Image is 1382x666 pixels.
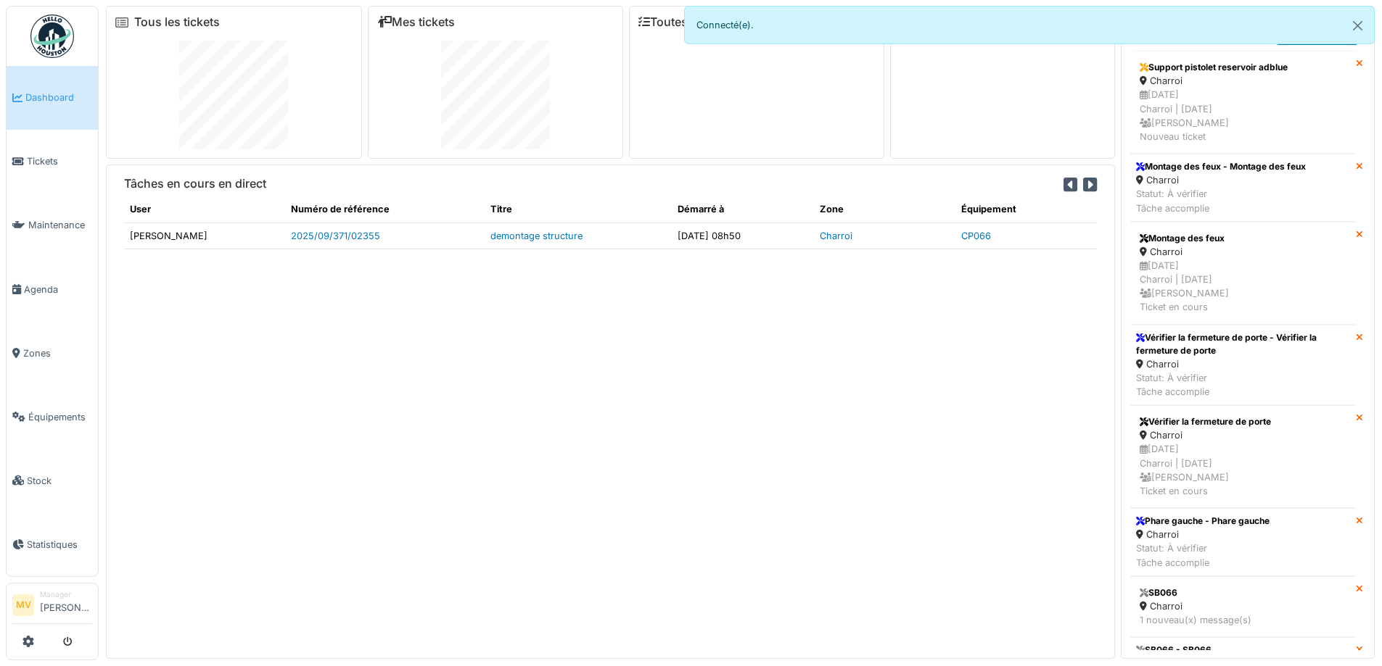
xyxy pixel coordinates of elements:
[1140,586,1346,599] div: SB066
[1140,428,1346,442] div: Charroi
[1136,528,1270,541] div: Charroi
[1130,154,1356,222] a: Montage des feux - Montage des feux Charroi Statut: À vérifierTâche accomplie
[134,15,220,29] a: Tous les tickets
[1140,259,1346,315] div: [DATE] Charroi | [DATE] [PERSON_NAME] Ticket en cours
[1140,232,1346,245] div: Montage des feux
[672,222,813,249] td: [DATE] 08h50
[30,14,74,58] img: Badge_color-CXgf-gQk.svg
[23,346,92,360] span: Zones
[1341,7,1374,45] button: Close
[1140,245,1346,259] div: Charroi
[28,410,92,424] span: Équipements
[490,230,583,241] a: demontage structure
[1130,576,1356,637] a: SB066 Charroi 1 nouveau(x) message(s)
[1130,508,1356,576] a: Phare gauche - Phare gauche Charroi Statut: À vérifierTâche accomplie
[7,130,98,193] a: Tickets
[25,91,92,104] span: Dashboard
[1140,599,1346,613] div: Charroi
[638,15,746,29] a: Toutes les tâches
[485,196,672,222] th: Titre
[40,589,92,600] div: Manager
[291,230,380,241] a: 2025/09/371/02355
[814,196,955,222] th: Zone
[7,66,98,130] a: Dashboard
[1140,74,1346,88] div: Charroi
[7,385,98,449] a: Équipements
[1136,357,1350,371] div: Charroi
[672,196,813,222] th: Démarré à
[7,449,98,512] a: Stock
[684,6,1375,44] div: Connecté(e).
[1136,160,1306,173] div: Montage des feux - Montage des feux
[1140,613,1346,627] div: 1 nouveau(x) message(s)
[377,15,455,29] a: Mes tickets
[27,154,92,168] span: Tickets
[1136,173,1306,187] div: Charroi
[12,594,34,616] li: MV
[1136,371,1350,399] div: Statut: À vérifier Tâche accomplie
[1140,88,1346,143] div: [DATE] Charroi | [DATE] [PERSON_NAME] Nouveau ticket
[1140,442,1346,498] div: [DATE] Charroi | [DATE] [PERSON_NAME] Ticket en cours
[40,589,92,620] li: [PERSON_NAME]
[1140,61,1346,74] div: Support pistolet reservoir adblue
[1136,331,1350,357] div: Vérifier la fermeture de porte - Vérifier la fermeture de porte
[1130,325,1356,406] a: Vérifier la fermeture de porte - Vérifier la fermeture de porte Charroi Statut: À vérifierTâche a...
[124,177,266,191] h6: Tâches en cours en direct
[27,474,92,488] span: Stock
[1130,405,1356,508] a: Vérifier la fermeture de porte Charroi [DATE]Charroi | [DATE] [PERSON_NAME]Ticket en cours
[1136,644,1212,657] div: SB066 - SB066
[7,512,98,576] a: Statistiques
[24,283,92,296] span: Agenda
[285,196,485,222] th: Numéro de référence
[130,204,151,215] span: translation missing: fr.shared.user
[1136,541,1270,569] div: Statut: À vérifier Tâche accomplie
[27,538,92,551] span: Statistiques
[7,193,98,257] a: Maintenance
[124,222,285,249] td: [PERSON_NAME]
[12,589,92,624] a: MV Manager[PERSON_NAME]
[820,230,852,241] a: Charroi
[1136,515,1270,528] div: Phare gauche - Phare gauche
[1130,222,1356,325] a: Montage des feux Charroi [DATE]Charroi | [DATE] [PERSON_NAME]Ticket en cours
[7,257,98,321] a: Agenda
[28,218,92,232] span: Maintenance
[1136,187,1306,215] div: Statut: À vérifier Tâche accomplie
[955,196,1097,222] th: Équipement
[961,230,991,241] a: CP066
[1130,51,1356,154] a: Support pistolet reservoir adblue Charroi [DATE]Charroi | [DATE] [PERSON_NAME]Nouveau ticket
[1140,415,1346,428] div: Vérifier la fermeture de porte
[7,321,98,385] a: Zones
